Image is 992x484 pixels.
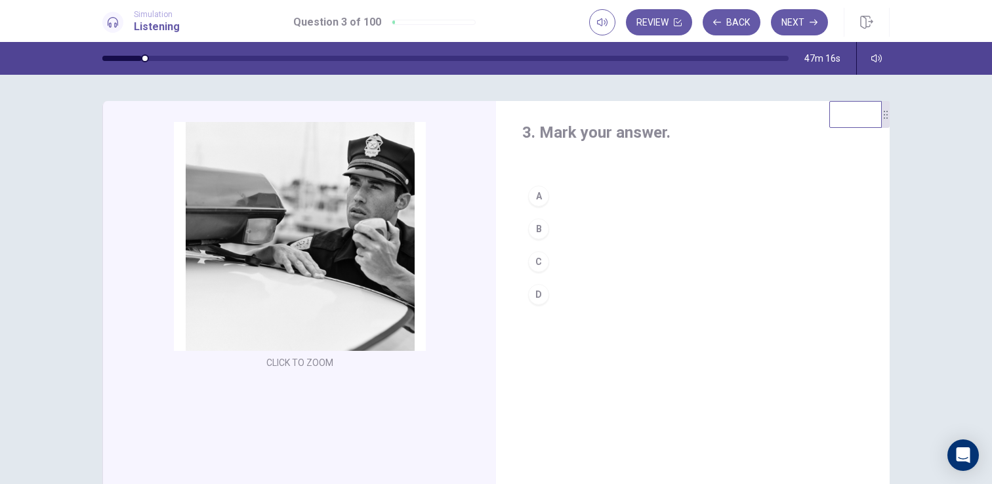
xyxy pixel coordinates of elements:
[293,14,381,30] h1: Question 3 of 100
[947,439,979,471] div: Open Intercom Messenger
[522,180,863,212] button: A
[703,9,760,35] button: Back
[522,245,863,278] button: C
[134,10,180,19] span: Simulation
[528,218,549,239] div: B
[522,212,863,245] button: B
[522,278,863,311] button: D
[528,284,549,305] div: D
[626,9,692,35] button: Review
[804,53,840,64] span: 47m 16s
[134,19,180,35] h1: Listening
[528,251,549,272] div: C
[771,9,828,35] button: Next
[522,122,863,143] h4: 3. Mark your answer.
[528,186,549,207] div: A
